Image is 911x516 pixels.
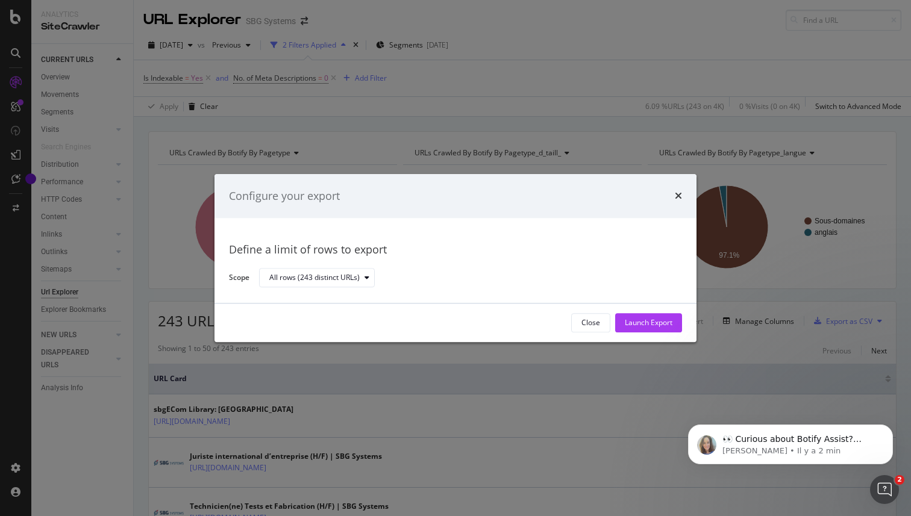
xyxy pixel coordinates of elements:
div: Close [581,318,600,328]
div: modal [214,174,697,342]
iframe: Intercom live chat [870,475,899,504]
label: Scope [229,272,249,285]
div: Configure your export [229,188,340,204]
div: Launch Export [625,318,672,328]
div: Define a limit of rows to export [229,243,682,258]
div: All rows (243 distinct URLs) [269,275,360,282]
button: Launch Export [615,313,682,332]
button: All rows (243 distinct URLs) [259,269,375,288]
div: times [675,188,682,204]
button: Close [571,313,610,332]
span: 2 [895,475,904,485]
iframe: Intercom notifications message [670,399,911,483]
